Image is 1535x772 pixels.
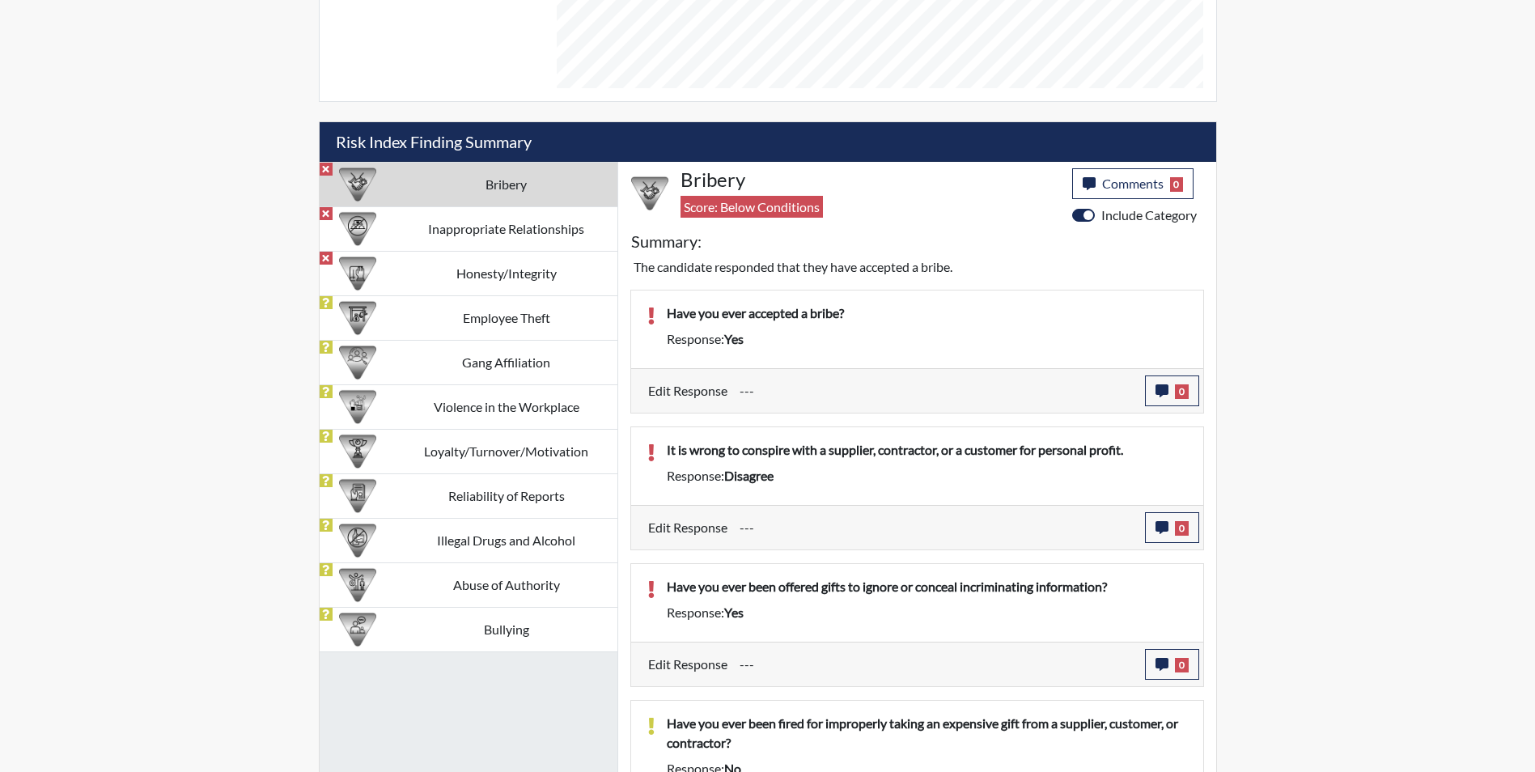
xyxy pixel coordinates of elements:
span: 0 [1175,384,1189,399]
div: Update the test taker's response, the change might impact the score [727,375,1145,406]
span: 0 [1175,521,1189,536]
img: CATEGORY%20ICON-02.2c5dd649.png [339,344,376,381]
span: Comments [1102,176,1164,191]
h5: Risk Index Finding Summary [320,122,1216,162]
span: 0 [1175,658,1189,672]
img: CATEGORY%20ICON-12.0f6f1024.png [339,522,376,559]
img: CATEGORY%20ICON-17.40ef8247.png [339,433,376,470]
td: Loyalty/Turnover/Motivation [396,429,617,473]
p: Have you ever accepted a bribe? [667,303,1187,323]
img: CATEGORY%20ICON-03.c5611939.png [339,166,376,203]
p: It is wrong to conspire with a supplier, contractor, or a customer for personal profit. [667,440,1187,460]
div: Update the test taker's response, the change might impact the score [727,512,1145,543]
img: CATEGORY%20ICON-07.58b65e52.png [339,299,376,337]
img: CATEGORY%20ICON-26.eccbb84f.png [339,388,376,426]
p: Have you ever been offered gifts to ignore or conceal incriminating information? [667,577,1187,596]
p: The candidate responded that they have accepted a bribe. [634,257,1201,277]
td: Bullying [396,607,617,651]
td: Bribery [396,162,617,206]
button: Comments0 [1072,168,1194,199]
span: 0 [1170,177,1184,192]
img: CATEGORY%20ICON-04.6d01e8fa.png [339,611,376,648]
button: 0 [1145,512,1199,543]
button: 0 [1145,649,1199,680]
img: CATEGORY%20ICON-03.c5611939.png [631,175,668,212]
p: Have you ever been fired for improperly taking an expensive gift from a supplier, customer, or co... [667,714,1187,753]
label: Edit Response [648,512,727,543]
span: yes [724,331,744,346]
div: Response: [655,466,1199,486]
img: CATEGORY%20ICON-20.4a32fe39.png [339,477,376,515]
img: CATEGORY%20ICON-11.a5f294f4.png [339,255,376,292]
td: Illegal Drugs and Alcohol [396,518,617,562]
span: yes [724,604,744,620]
button: 0 [1145,375,1199,406]
td: Gang Affiliation [396,340,617,384]
h5: Summary: [631,231,702,251]
td: Employee Theft [396,295,617,340]
label: Include Category [1101,206,1197,225]
label: Edit Response [648,375,727,406]
img: CATEGORY%20ICON-01.94e51fac.png [339,566,376,604]
td: Honesty/Integrity [396,251,617,295]
img: CATEGORY%20ICON-14.139f8ef7.png [339,210,376,248]
td: Inappropriate Relationships [396,206,617,251]
td: Violence in the Workplace [396,384,617,429]
td: Reliability of Reports [396,473,617,518]
label: Edit Response [648,649,727,680]
div: Update the test taker's response, the change might impact the score [727,649,1145,680]
div: Response: [655,603,1199,622]
span: Score: Below Conditions [681,196,823,218]
div: Response: [655,329,1199,349]
td: Abuse of Authority [396,562,617,607]
span: disagree [724,468,774,483]
h4: Bribery [681,168,1060,192]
